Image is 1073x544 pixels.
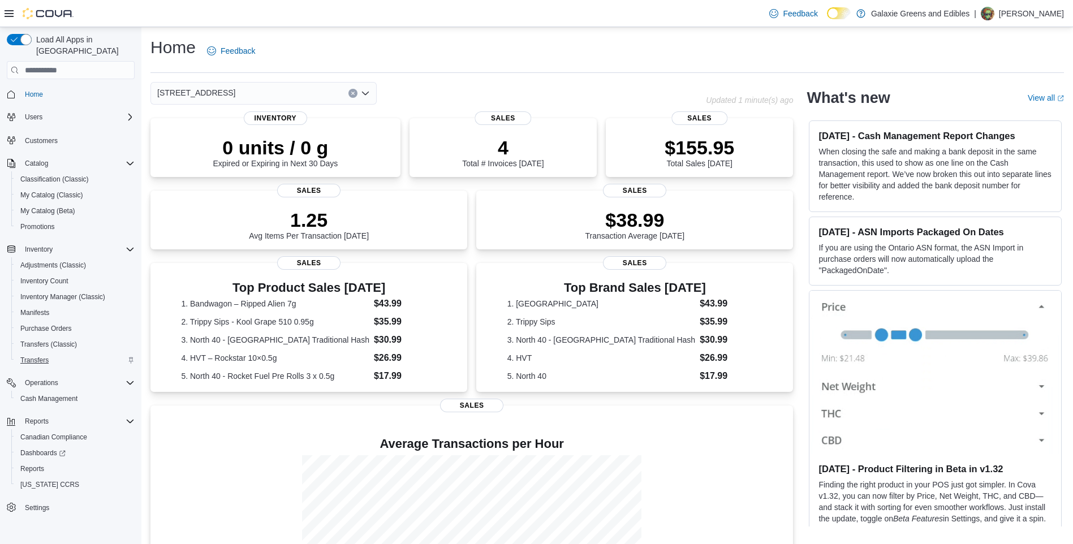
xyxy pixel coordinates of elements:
dd: $17.99 [700,369,762,383]
button: Inventory Manager (Classic) [11,289,139,305]
button: Operations [2,375,139,391]
span: [US_STATE] CCRS [20,480,79,489]
h3: Top Product Sales [DATE] [181,281,436,295]
span: Sales [603,184,666,197]
span: My Catalog (Beta) [16,204,135,218]
button: Transfers [11,352,139,368]
span: Sales [440,399,503,412]
a: Cash Management [16,392,82,405]
span: Customers [25,136,58,145]
span: Catalog [25,159,48,168]
dt: 1. Bandwagon – Ripped Alien 7g [181,298,369,309]
span: Users [20,110,135,124]
span: Reports [25,417,49,426]
a: My Catalog (Classic) [16,188,88,202]
span: Inventory Count [20,277,68,286]
h1: Home [150,36,196,59]
span: Inventory [25,245,53,254]
a: Settings [20,501,54,515]
input: Dark Mode [827,7,851,19]
span: Operations [25,378,58,387]
button: Operations [20,376,63,390]
span: Inventory Count [16,274,135,288]
button: My Catalog (Beta) [11,203,139,219]
a: Canadian Compliance [16,430,92,444]
button: Open list of options [361,89,370,98]
a: Classification (Classic) [16,172,93,186]
dd: $30.99 [374,333,437,347]
dd: $43.99 [374,297,437,310]
span: Purchase Orders [16,322,135,335]
a: Transfers (Classic) [16,338,81,351]
span: My Catalog (Classic) [16,188,135,202]
span: Reports [16,462,135,476]
button: Reports [11,461,139,477]
span: Load All Apps in [GEOGRAPHIC_DATA] [32,34,135,57]
p: [PERSON_NAME] [999,7,1064,20]
a: Customers [20,134,62,148]
span: Home [25,90,43,99]
button: Canadian Compliance [11,429,139,445]
span: Reports [20,415,135,428]
dt: 3. North 40 - [GEOGRAPHIC_DATA] Traditional Hash [507,334,695,346]
img: Cova [23,8,74,19]
span: Transfers (Classic) [20,340,77,349]
span: My Catalog (Beta) [20,206,75,215]
button: Inventory Count [11,273,139,289]
button: Cash Management [11,391,139,407]
h3: Top Brand Sales [DATE] [507,281,762,295]
span: Operations [20,376,135,390]
dd: $43.99 [700,297,762,310]
dt: 2. Trippy Sips [507,316,695,327]
h3: [DATE] - Product Filtering in Beta in v1.32 [818,463,1052,474]
span: Transfers [20,356,49,365]
button: Inventory [20,243,57,256]
em: Beta Features [893,514,943,523]
dt: 3. North 40 - [GEOGRAPHIC_DATA] Traditional Hash [181,334,369,346]
button: Classification (Classic) [11,171,139,187]
span: Adjustments (Classic) [16,258,135,272]
a: Manifests [16,306,54,320]
a: Inventory Manager (Classic) [16,290,110,304]
span: Inventory Manager (Classic) [16,290,135,304]
span: Inventory [20,243,135,256]
span: Promotions [16,220,135,234]
button: Transfers (Classic) [11,336,139,352]
a: Dashboards [16,446,70,460]
button: Catalog [2,156,139,171]
p: 1.25 [249,209,369,231]
span: Washington CCRS [16,478,135,491]
div: Transaction Average [DATE] [585,209,685,240]
span: Dashboards [16,446,135,460]
span: Home [20,87,135,101]
span: Manifests [16,306,135,320]
button: Home [2,86,139,102]
dt: 5. North 40 - Rocket Fuel Pre Rolls 3 x 0.5g [181,370,369,382]
button: Manifests [11,305,139,321]
span: Inventory Manager (Classic) [20,292,105,301]
p: 0 units / 0 g [213,136,338,159]
a: Dashboards [11,445,139,461]
span: Cash Management [16,392,135,405]
button: Purchase Orders [11,321,139,336]
dt: 1. [GEOGRAPHIC_DATA] [507,298,695,309]
div: Total Sales [DATE] [665,136,734,168]
button: Users [2,109,139,125]
button: Reports [2,413,139,429]
span: Promotions [20,222,55,231]
span: Inventory [244,111,307,125]
p: 4 [462,136,544,159]
button: Customers [2,132,139,148]
button: Clear input [348,89,357,98]
dt: 4. HVT – Rockstar 10×0.5g [181,352,369,364]
span: Classification (Classic) [20,175,89,184]
dt: 5. North 40 [507,370,695,382]
a: Inventory Count [16,274,73,288]
span: Settings [25,503,49,512]
span: Sales [277,184,341,197]
h2: What's new [807,89,890,107]
span: Canadian Compliance [16,430,135,444]
span: Sales [603,256,666,270]
a: [US_STATE] CCRS [16,478,84,491]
